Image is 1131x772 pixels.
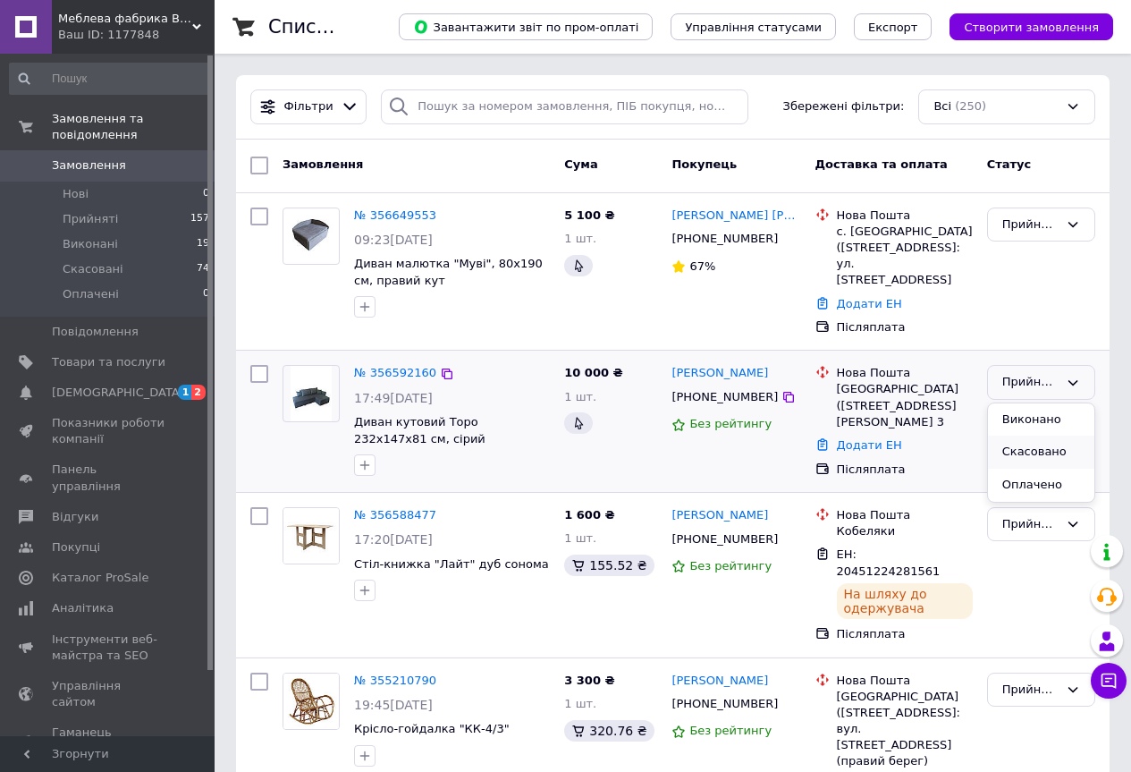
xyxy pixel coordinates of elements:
span: Доставка та оплата [815,157,948,171]
div: [GEOGRAPHIC_DATA] ([STREET_ADDRESS][PERSON_NAME] 3 [837,381,973,430]
div: Кобеляки [837,523,973,539]
a: Крісло-гойдалка "КК-4/3" [354,722,510,735]
span: Повідомлення [52,324,139,340]
span: Відгуки [52,509,98,525]
span: Cума [564,157,597,171]
span: Меблева фабрика Вектор [58,11,192,27]
span: 1 [178,385,192,400]
span: 5 100 ₴ [564,208,614,222]
span: 74 [197,261,209,277]
span: 157 [190,211,209,227]
span: Каталог ProSale [52,570,148,586]
span: Без рейтингу [689,559,772,573]
div: Нова Пошта [837,673,973,689]
span: 0 [203,186,209,202]
span: 3 300 ₴ [564,674,614,687]
a: Фото товару [283,673,340,730]
span: 67% [689,259,715,273]
div: Ваш ID: 1177848 [58,27,215,43]
span: 17:49[DATE] [354,391,433,405]
a: Фото товару [283,507,340,564]
span: Гаманець компанії [52,725,165,757]
a: № 356588477 [354,508,436,522]
span: 10 000 ₴ [564,366,622,379]
span: 1 шт. [564,390,596,403]
span: Збережені фільтри: [783,98,905,115]
div: [GEOGRAPHIC_DATA] ([STREET_ADDRESS]: вул. [STREET_ADDRESS] (правий берег) [837,689,973,770]
li: Оплачено [988,469,1094,502]
span: Всі [933,98,951,115]
span: Фільтри [284,98,333,115]
a: № 355210790 [354,674,436,687]
span: Оплачені [63,286,119,302]
span: 1 600 ₴ [564,508,614,522]
span: ЕН: 20451224281561 [837,547,941,578]
span: Завантажити звіт по пром-оплаті [413,19,638,35]
span: Замовлення та повідомлення [52,111,215,143]
span: Прийняті [63,211,118,227]
div: [PHONE_NUMBER] [668,386,781,409]
input: Пошук [9,63,211,95]
img: Фото товару [283,508,339,564]
a: [PERSON_NAME] [PERSON_NAME] [671,208,800,225]
a: [PERSON_NAME] [671,365,768,382]
div: [PHONE_NUMBER] [668,227,781,250]
span: Покупець [671,157,737,171]
span: Виконані [63,236,118,252]
div: Нова Пошта [837,208,973,224]
span: 19:45[DATE] [354,698,433,712]
div: 155.52 ₴ [564,555,654,576]
a: Диван малютка "Муві", 80х190 см, правий кут [354,257,543,287]
span: Без рейтингу [689,724,772,737]
div: Післяплата [837,626,973,642]
input: Пошук за номером замовлення, ПІБ покупця, номером телефону, Email, номером накладної [381,89,748,124]
span: Управління статусами [685,21,822,34]
span: Інструменти веб-майстра та SEO [52,632,165,664]
div: Післяплата [837,319,973,335]
div: Прийнято [1002,681,1059,700]
div: Післяплата [837,462,973,478]
img: Фото товару [291,366,333,421]
span: Управління сайтом [52,678,165,710]
span: 2 [191,385,206,400]
span: Створити замовлення [964,21,1099,34]
span: Замовлення [283,157,363,171]
span: Показники роботи компанії [52,415,165,447]
span: Нові [63,186,89,202]
button: Чат з покупцем [1091,663,1127,699]
span: 17:20[DATE] [354,532,433,547]
a: № 356649553 [354,208,436,222]
span: 1 шт. [564,531,596,545]
a: Додати ЕН [837,438,902,452]
div: [PHONE_NUMBER] [668,692,781,716]
a: Стіл-книжка "Лайт" дуб сонома [354,557,549,571]
li: Скасовано [988,436,1094,469]
a: Диван кутовий Торо 232х147х81 см, сірий [354,415,485,445]
h1: Список замовлень [268,16,450,38]
div: Прийнято [1002,373,1059,392]
a: [PERSON_NAME] [671,673,768,690]
button: Створити замовлення [950,13,1113,40]
span: Експорт [868,21,918,34]
span: 09:23[DATE] [354,233,433,247]
span: Товари та послуги [52,354,165,370]
div: На шляху до одержувача [837,583,973,619]
div: [PHONE_NUMBER] [668,528,781,551]
a: Створити замовлення [932,20,1113,33]
span: 0 [203,286,209,302]
div: Нова Пошта [837,507,973,523]
div: Прийнято [1002,515,1059,534]
img: Фото товару [283,674,339,729]
a: Фото товару [283,208,340,265]
div: 320.76 ₴ [564,720,654,742]
span: Замовлення [52,157,126,174]
a: № 356592160 [354,366,436,379]
a: Фото товару [283,365,340,422]
a: [PERSON_NAME] [671,507,768,524]
span: 19 [197,236,209,252]
button: Управління статусами [671,13,836,40]
a: Додати ЕН [837,297,902,310]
